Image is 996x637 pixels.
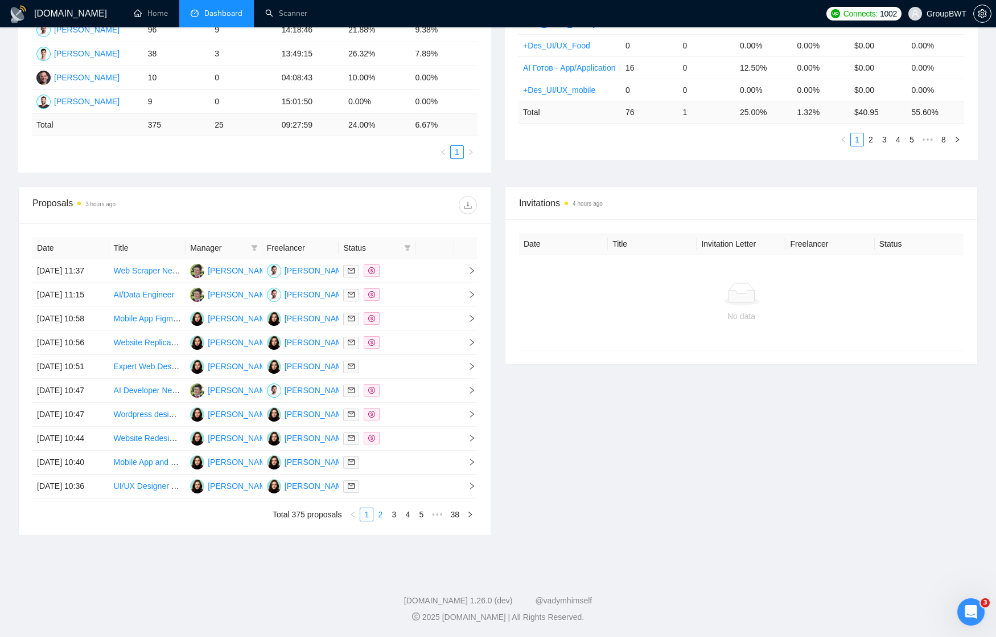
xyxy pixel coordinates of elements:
[109,475,186,499] td: UI/UX Designer Needed for Golf App(iOS) Redesign
[109,259,186,283] td: Web Scraper Needed to Extract Fragrance Dupe Data from Parfumo for Database Use
[190,409,273,418] a: SK[PERSON_NAME]
[190,266,273,275] a: AS[PERSON_NAME]
[190,336,204,350] img: SK
[907,56,965,79] td: 0.00%
[190,433,273,442] a: SK[PERSON_NAME]
[267,455,281,469] img: SK
[850,34,907,56] td: $0.00
[957,598,985,626] iframe: Intercom live chat
[190,242,246,254] span: Manager
[735,34,792,56] td: 0.00%
[285,456,350,468] div: [PERSON_NAME]
[459,362,476,370] span: right
[678,34,735,56] td: 0
[518,101,621,123] td: Total
[190,288,204,302] img: AS
[388,508,400,521] a: 3
[114,386,363,395] a: AI Developer Needed for Real Estate Deal Document Parsing Platform
[114,410,185,419] a: Wordpress designer
[349,511,356,518] span: left
[267,409,350,418] a: SK[PERSON_NAME]
[446,508,463,521] li: 38
[114,458,252,467] a: Mobile App and Web Designer Needed
[114,362,397,371] a: Expert Web Designer for [MEDICAL_DATA] Wellness Retreat Website Redesign
[837,133,850,146] button: left
[32,331,109,355] td: [DATE] 10:56
[267,479,281,493] img: SK
[32,237,109,259] th: Date
[837,133,850,146] li: Previous Page
[277,90,344,114] td: 15:01:50
[463,508,477,521] li: Next Page
[109,331,186,355] td: Website Replication and Enhancement Specialist
[348,291,355,298] span: mail
[208,456,273,468] div: [PERSON_NAME]
[285,480,350,492] div: [PERSON_NAME]
[793,56,850,79] td: 0.00%
[36,48,120,58] a: DN[PERSON_NAME]
[459,434,476,442] span: right
[277,42,344,66] td: 13:49:15
[190,312,204,326] img: SK
[109,427,186,451] td: Website Redesign and Marketing Materials Development
[32,355,109,379] td: [DATE] 10:51
[267,266,350,275] a: AY[PERSON_NAME]
[109,451,186,475] td: Mobile App and Web Designer Needed
[32,427,109,451] td: [DATE] 10:44
[678,79,735,101] td: 0
[267,313,350,322] a: SK[PERSON_NAME]
[109,379,186,403] td: AI Developer Needed for Real Estate Deal Document Parsing Platform
[208,360,273,373] div: [PERSON_NAME]
[208,480,273,492] div: [PERSON_NAME]
[401,508,414,521] li: 4
[267,385,350,394] a: AY[PERSON_NAME]
[528,310,954,322] div: No data
[210,90,277,114] td: 0
[265,9,307,18] a: searchScanner
[437,145,450,159] button: left
[208,432,273,444] div: [PERSON_NAME]
[134,9,168,18] a: homeHome
[411,18,478,42] td: 9.38%
[535,596,592,605] a: @vadymhimself
[267,433,350,442] a: SK[PERSON_NAME]
[850,133,864,146] li: 1
[464,145,478,159] button: right
[907,79,965,101] td: 0.00%
[401,508,414,521] a: 4
[878,133,891,146] a: 3
[344,90,410,114] td: 0.00%
[973,9,991,18] a: setting
[411,90,478,114] td: 0.00%
[373,508,387,521] li: 2
[267,481,350,490] a: SK[PERSON_NAME]
[523,41,590,50] a: +Des_UI/UX_Food
[464,145,478,159] li: Next Page
[459,458,476,466] span: right
[32,379,109,403] td: [DATE] 10:47
[892,133,904,146] a: 4
[36,71,51,85] img: VZ
[459,315,476,322] span: right
[32,283,109,307] td: [DATE] 11:15
[208,264,273,277] div: [PERSON_NAME]
[875,233,964,255] th: Status
[190,479,204,493] img: SK
[954,136,961,143] span: right
[793,34,850,56] td: 0.00%
[267,360,281,374] img: SK
[109,237,186,259] th: Title
[262,237,339,259] th: Freelancer
[285,432,350,444] div: [PERSON_NAME]
[459,482,476,490] span: right
[114,266,419,275] a: Web Scraper Needed to Extract Fragrance Dupe Data from Parfumo for Database Use
[190,264,204,278] img: AS
[843,7,878,20] span: Connects:
[878,133,891,146] li: 3
[54,23,120,36] div: [PERSON_NAME]
[360,508,373,521] li: 1
[387,508,401,521] li: 3
[437,145,450,159] li: Previous Page
[440,149,447,156] span: left
[210,66,277,90] td: 0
